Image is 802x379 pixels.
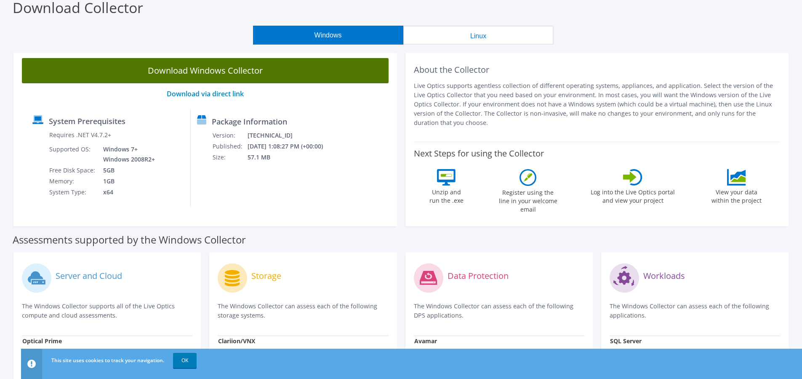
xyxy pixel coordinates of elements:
[253,26,403,45] button: Windows
[97,165,157,176] td: 5GB
[218,302,388,320] p: The Windows Collector can assess each of the following storage systems.
[49,131,111,139] label: Requires .NET V4.7.2+
[97,187,157,198] td: x64
[643,272,685,280] label: Workloads
[610,302,780,320] p: The Windows Collector can assess each of the following applications.
[22,58,389,83] a: Download Windows Collector
[448,272,509,280] label: Data Protection
[97,144,157,165] td: Windows 7+ Windows 2008R2+
[247,130,334,141] td: [TECHNICAL_ID]
[427,186,466,205] label: Unzip and run the .exe
[247,141,334,152] td: [DATE] 1:08:27 PM (+00:00)
[173,353,197,368] a: OK
[706,186,767,205] label: View your data within the project
[610,337,642,345] strong: SQL Server
[496,186,560,214] label: Register using the line in your welcome email
[212,141,247,152] td: Published:
[414,81,781,127] p: Live Optics supports agentless collection of different operating systems, appliances, and applica...
[49,144,97,165] td: Supported OS:
[22,302,192,320] p: The Windows Collector supports all of the Live Optics compute and cloud assessments.
[414,148,544,159] label: Next Steps for using the Collector
[414,65,781,75] h2: About the Collector
[212,152,247,163] td: Size:
[247,152,334,163] td: 57.1 MB
[590,186,675,205] label: Log into the Live Optics portal and view your project
[414,302,584,320] p: The Windows Collector can assess each of the following DPS applications.
[403,26,554,45] button: Linux
[13,236,246,244] label: Assessments supported by the Windows Collector
[251,272,281,280] label: Storage
[218,337,255,345] strong: Clariion/VNX
[49,165,97,176] td: Free Disk Space:
[49,117,125,125] label: System Prerequisites
[212,130,247,141] td: Version:
[212,117,287,126] label: Package Information
[56,272,122,280] label: Server and Cloud
[97,176,157,187] td: 1GB
[51,357,164,364] span: This site uses cookies to track your navigation.
[49,176,97,187] td: Memory:
[167,89,244,98] a: Download via direct link
[22,337,62,345] strong: Optical Prime
[414,337,437,345] strong: Avamar
[49,187,97,198] td: System Type:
